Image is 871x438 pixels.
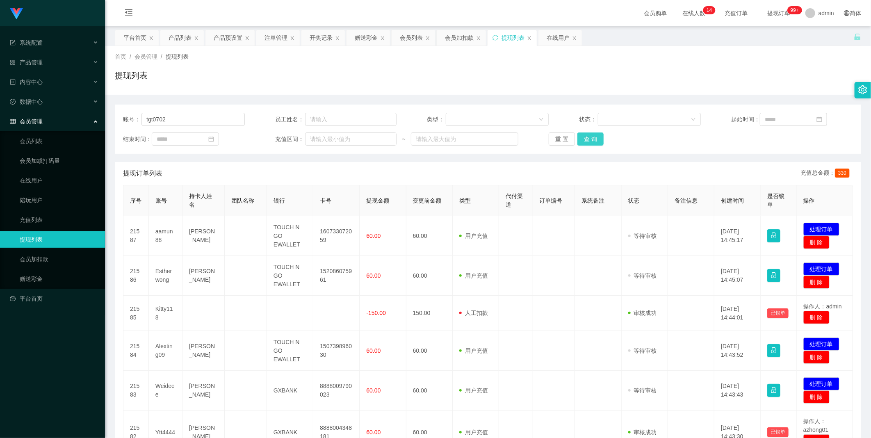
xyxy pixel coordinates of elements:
td: [PERSON_NAME] [182,331,225,371]
td: TOUCH N GO EWALLET [267,216,313,256]
td: 60.00 [406,256,453,296]
span: 充值订单 [721,10,752,16]
td: TOUCH N GO EWALLET [267,256,313,296]
button: 删 除 [803,276,830,289]
td: [DATE] 14:44:01 [714,296,761,331]
input: 请输入 [305,113,397,126]
span: 用户充值 [459,272,488,279]
div: 产品预设置 [214,30,242,46]
span: 在线人数 [678,10,709,16]
i: 图标: profile [10,79,16,85]
button: 已锁单 [767,308,789,318]
span: 持卡人姓名 [189,193,212,208]
button: 重 置 [549,132,575,146]
i: 图标: down [691,117,696,123]
span: 330 [835,169,850,178]
input: 请输入最大值为 [411,132,518,146]
i: 图标: table [10,119,16,124]
span: 会员管理 [135,53,157,60]
input: 请输入最小值为 [305,132,397,146]
span: 60.00 [366,272,381,279]
button: 删 除 [803,390,830,404]
button: 已锁单 [767,427,789,437]
td: GXBANK [267,371,313,411]
div: 会员加扣款 [445,30,474,46]
span: 银行 [274,197,285,204]
i: 图标: close [527,36,532,41]
span: 用户充值 [459,429,488,436]
span: 提现订单列表 [123,169,162,178]
button: 处理订单 [803,377,839,390]
td: 21583 [123,371,149,411]
i: 图标: calendar [816,116,822,122]
span: 产品管理 [10,59,43,66]
div: 充值总金额： [800,169,853,178]
span: 起始时间： [731,115,760,124]
i: 图标: close [476,36,481,41]
span: 60.00 [366,387,381,394]
span: 人工扣款 [459,310,488,316]
i: 图标: form [10,40,16,46]
i: 图标: close [425,36,430,41]
span: 提现金额 [366,197,389,204]
div: 注单管理 [264,30,287,46]
span: 提现列表 [166,53,189,60]
div: 平台首页 [123,30,146,46]
td: Weideee [149,371,182,411]
button: 删 除 [803,311,830,324]
a: 提现列表 [20,231,98,248]
td: Alexting09 [149,331,182,371]
span: 等待审核 [628,387,657,394]
span: -150.00 [366,310,385,316]
span: 内容中心 [10,79,43,85]
td: 60.00 [406,371,453,411]
input: 请输入 [141,113,245,126]
span: 等待审核 [628,233,657,239]
button: 处理订单 [803,223,839,236]
i: 图标: down [539,117,544,123]
a: 会员加扣款 [20,251,98,267]
button: 图标: lock [767,384,780,397]
span: 状态 [628,197,640,204]
i: 图标: sync [493,35,498,41]
i: 图标: close [335,36,340,41]
i: 图标: close [245,36,250,41]
span: 等待审核 [628,347,657,354]
a: 会员加减打码量 [20,153,98,169]
i: 图标: global [844,10,850,16]
i: 图标: close [290,36,295,41]
span: 数据中心 [10,98,43,105]
span: 卡号 [320,197,331,204]
i: 图标: setting [858,85,867,94]
td: TOUCH N GO EWALLET [267,331,313,371]
span: 充值区间： [275,135,305,144]
td: [DATE] 14:45:17 [714,216,761,256]
td: Estherwong [149,256,182,296]
sup: 14 [703,6,715,14]
span: 审核成功 [628,310,657,316]
span: 变更前金额 [413,197,442,204]
span: 会员管理 [10,118,43,125]
td: Kitty118 [149,296,182,331]
button: 图标: lock [767,344,780,357]
span: 首页 [115,53,126,60]
i: 图标: close [149,36,154,41]
span: / [161,53,162,60]
td: [DATE] 14:43:43 [714,371,761,411]
button: 图标: lock [767,229,780,242]
td: [DATE] 14:45:07 [714,256,761,296]
span: 60.00 [366,233,381,239]
span: 系统备注 [581,197,604,204]
td: 150.00 [406,296,453,331]
td: 160733072059 [313,216,360,256]
i: 图标: close [380,36,385,41]
button: 删 除 [803,236,830,249]
span: 用户充值 [459,387,488,394]
span: 操作人：admin [803,303,842,310]
span: 操作 [803,197,815,204]
div: 会员列表 [400,30,423,46]
i: 图标: appstore-o [10,59,16,65]
a: 赠送彩金 [20,271,98,287]
td: 8888009790023 [313,371,360,411]
td: 21587 [123,216,149,256]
